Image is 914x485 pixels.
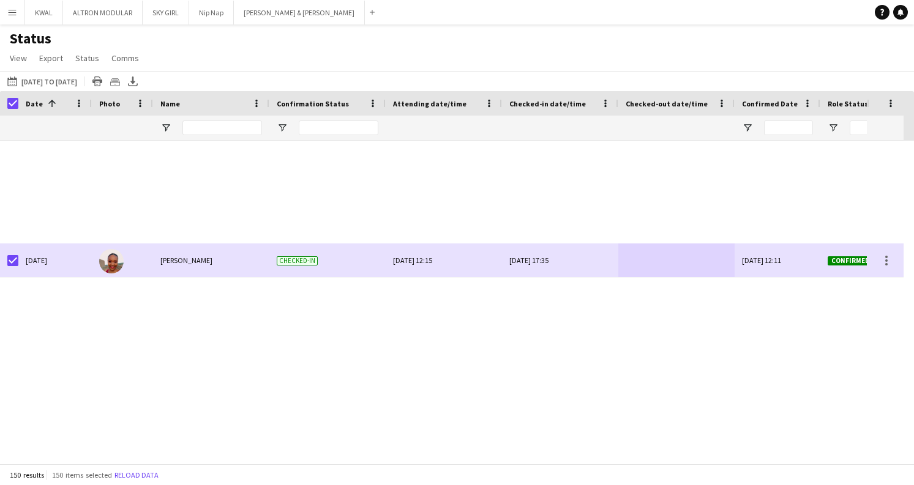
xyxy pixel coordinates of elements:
[277,256,318,265] span: Checked-in
[107,50,144,66] a: Comms
[182,120,262,135] input: Name Filter Input
[99,249,124,273] img: Rose Thiga
[25,1,63,24] button: KWAL
[143,1,189,24] button: SKY GIRL
[111,53,139,64] span: Comms
[75,53,99,64] span: Status
[5,50,32,66] a: View
[277,122,288,133] button: Open Filter Menu
[10,53,27,64] span: View
[5,74,80,89] button: [DATE] to [DATE]
[828,256,873,265] span: Confirmed
[509,99,586,108] span: Checked-in date/time
[63,1,143,24] button: ALTRON MODULAR
[742,122,753,133] button: Open Filter Menu
[39,53,63,64] span: Export
[742,99,798,108] span: Confirmed Date
[850,120,899,135] input: Role Status Filter Input
[108,74,122,89] app-action-btn: Crew files as ZIP
[189,1,234,24] button: Nip Nap
[764,120,813,135] input: Confirmed Date Filter Input
[160,99,180,108] span: Name
[18,243,92,277] div: [DATE]
[160,122,171,133] button: Open Filter Menu
[90,74,105,89] app-action-btn: Print
[299,120,378,135] input: Confirmation Status Filter Input
[626,99,708,108] span: Checked-out date/time
[26,99,43,108] span: Date
[393,99,466,108] span: Attending date/time
[52,470,112,479] span: 150 items selected
[393,243,495,277] div: [DATE] 12:15
[99,99,120,108] span: Photo
[34,50,68,66] a: Export
[125,74,140,89] app-action-btn: Export XLSX
[160,256,212,265] span: [PERSON_NAME]
[509,243,611,277] div: [DATE] 17:35
[828,99,868,108] span: Role Status
[735,243,820,277] div: [DATE] 12:11
[112,468,161,482] button: Reload data
[234,1,365,24] button: [PERSON_NAME] & [PERSON_NAME]
[828,122,839,133] button: Open Filter Menu
[277,99,349,108] span: Confirmation Status
[70,50,104,66] a: Status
